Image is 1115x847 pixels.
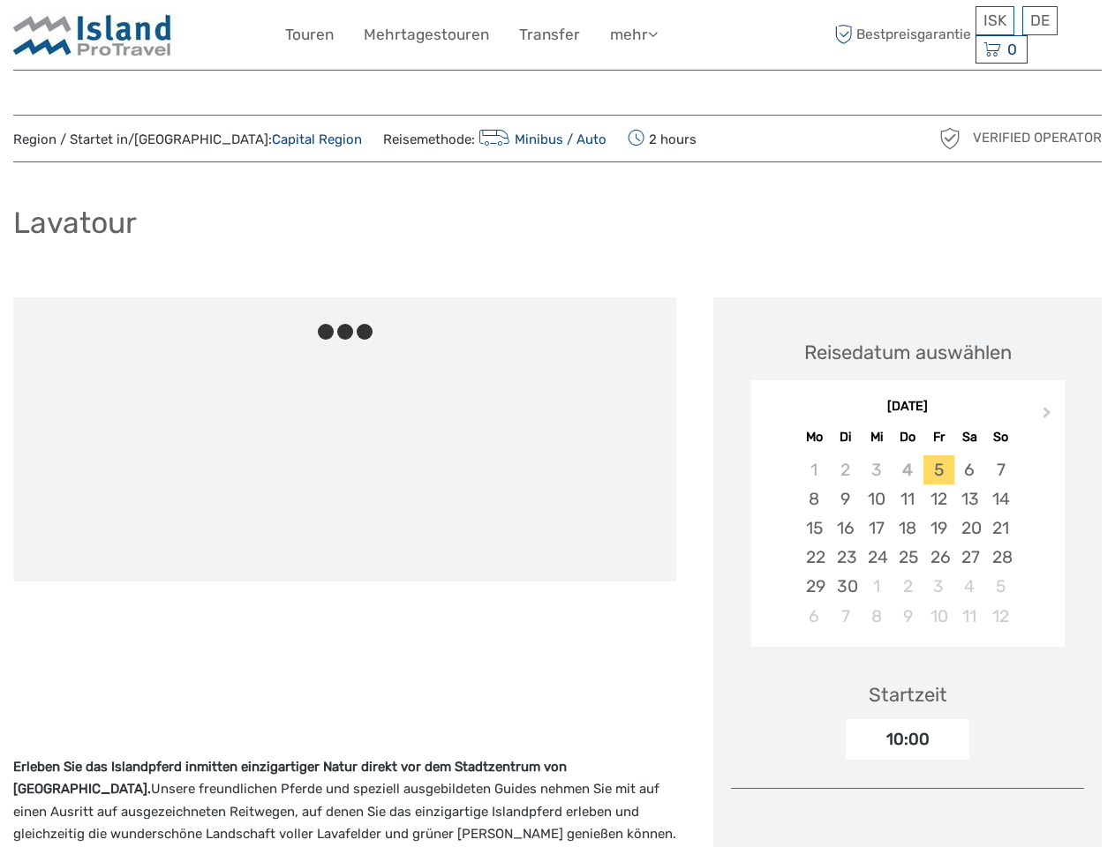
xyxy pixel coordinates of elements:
div: Choose Freitag, 3. Oktober 2025 [923,572,954,601]
div: DE [1022,6,1058,35]
span: Bestpreisgarantie [830,20,972,49]
button: Next Month [1035,402,1063,431]
div: Choose Sonntag, 28. September 2025 [985,543,1016,572]
div: Fr [923,425,954,449]
div: Choose Sonntag, 21. September 2025 [985,513,1016,543]
p: Unsere freundlichen Pferde und speziell ausgebildeten Guides nehmen Sie mit auf einen Ausritt auf... [13,756,676,846]
div: Mi [861,425,892,449]
span: ISK [983,11,1006,29]
div: So [985,425,1016,449]
div: Mo [799,425,830,449]
div: Choose Sonntag, 12. Oktober 2025 [985,602,1016,631]
span: Reisemethode: [383,126,606,151]
div: Choose Dienstag, 23. September 2025 [830,543,861,572]
img: verified_operator_grey_128.png [936,124,964,153]
span: 0 [1005,41,1020,58]
div: Choose Montag, 8. September 2025 [799,484,830,513]
div: Choose Freitag, 5. September 2025 [923,455,954,484]
div: Choose Dienstag, 9. September 2025 [830,484,861,513]
a: Minibus / Auto [475,131,606,147]
div: Choose Donnerstag, 18. September 2025 [892,513,923,543]
div: Startzeit [869,681,947,708]
div: Choose Dienstag, 30. September 2025 [830,572,861,601]
div: Choose Freitag, 26. September 2025 [923,543,954,572]
div: Choose Montag, 6. Oktober 2025 [799,602,830,631]
div: Choose Freitag, 12. September 2025 [923,484,954,513]
a: Touren [285,22,334,48]
strong: Erleben Sie das Islandpferd inmitten einzigartiger Natur direkt vor dem Stadtzentrum von [GEOGRAP... [13,759,567,798]
div: [DATE] [751,398,1065,416]
div: Choose Montag, 29. September 2025 [799,572,830,601]
div: Choose Mittwoch, 1. Oktober 2025 [861,572,892,601]
div: Choose Freitag, 10. Oktober 2025 [923,602,954,631]
span: Verified Operator [973,129,1102,147]
div: Choose Montag, 15. September 2025 [799,513,830,543]
div: Choose Donnerstag, 2. Oktober 2025 [892,572,923,601]
div: Not available Donnerstag, 4. September 2025 [892,455,923,484]
div: Choose Donnerstag, 25. September 2025 [892,543,923,572]
div: Choose Mittwoch, 8. Oktober 2025 [861,602,892,631]
span: 2 hours [628,126,697,151]
div: Choose Donnerstag, 9. Oktober 2025 [892,602,923,631]
div: Choose Mittwoch, 17. September 2025 [861,513,892,543]
div: Choose Dienstag, 7. Oktober 2025 [830,602,861,631]
a: Mehrtagestouren [364,22,489,48]
h1: Lavatour [13,205,137,241]
div: Do [892,425,923,449]
div: Choose Dienstag, 16. September 2025 [830,513,861,543]
div: Choose Montag, 22. September 2025 [799,543,830,572]
a: mehr [610,22,658,48]
div: Reisedatum auswählen [804,339,1012,366]
div: Choose Mittwoch, 24. September 2025 [861,543,892,572]
div: Choose Samstag, 11. Oktober 2025 [954,602,985,631]
div: Choose Sonntag, 7. September 2025 [985,455,1016,484]
div: 10:00 [846,719,969,760]
div: Choose Mittwoch, 10. September 2025 [861,484,892,513]
div: Sa [954,425,985,449]
a: Capital Region [272,131,362,147]
div: month 2025-09 [757,455,1058,631]
div: Choose Samstag, 6. September 2025 [954,455,985,484]
div: Di [830,425,861,449]
div: Choose Samstag, 4. Oktober 2025 [954,572,985,601]
div: Not available Dienstag, 2. September 2025 [830,455,861,484]
div: Choose Samstag, 13. September 2025 [954,484,985,513]
div: Choose Sonntag, 5. Oktober 2025 [985,572,1016,601]
div: Choose Samstag, 20. September 2025 [954,513,985,543]
div: Choose Donnerstag, 11. September 2025 [892,484,923,513]
div: Choose Sonntag, 14. September 2025 [985,484,1016,513]
div: Choose Freitag, 19. September 2025 [923,513,954,543]
a: Transfer [519,22,580,48]
div: Choose Samstag, 27. September 2025 [954,543,985,572]
div: Not available Montag, 1. September 2025 [799,455,830,484]
span: Region / Startet in/[GEOGRAPHIC_DATA]: [13,131,362,149]
img: Iceland ProTravel [13,13,172,56]
div: Not available Mittwoch, 3. September 2025 [861,455,892,484]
